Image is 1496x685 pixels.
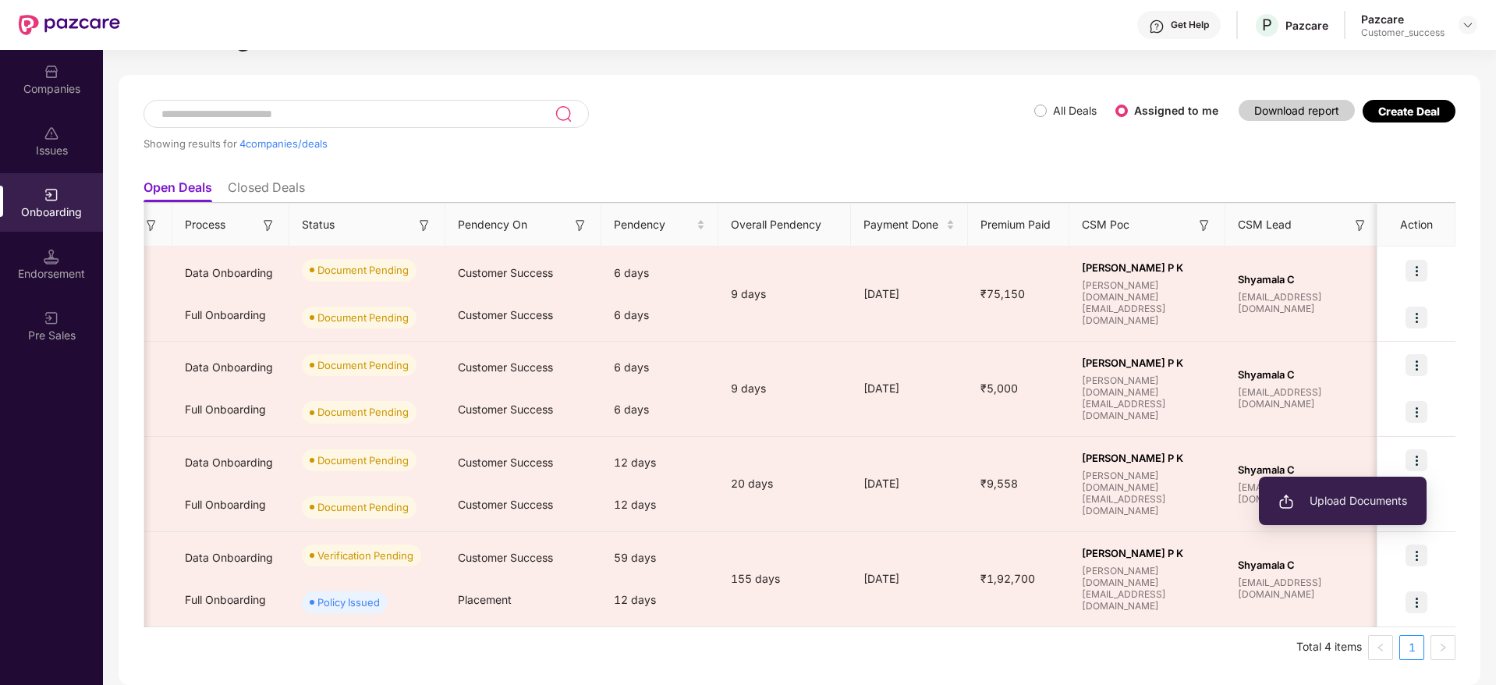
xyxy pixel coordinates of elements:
[968,204,1069,247] th: Premium Paid
[718,380,851,397] div: 9 days
[1368,635,1393,660] li: Previous Page
[1238,463,1369,476] span: Shyamala C
[458,498,553,511] span: Customer Success
[851,570,968,587] div: [DATE]
[1406,260,1427,282] img: icon
[1053,104,1097,117] label: All Deals
[601,537,718,579] div: 59 days
[458,403,553,416] span: Customer Success
[601,442,718,484] div: 12 days
[601,294,718,336] div: 6 days
[601,252,718,294] div: 6 days
[1430,635,1455,660] button: right
[1400,636,1423,659] a: 1
[601,204,718,247] th: Pendency
[1171,19,1209,31] div: Get Help
[1082,470,1213,516] span: [PERSON_NAME][DOMAIN_NAME][EMAIL_ADDRESS][DOMAIN_NAME]
[172,346,289,389] div: Data Onboarding
[1238,577,1369,600] span: [EMAIL_ADDRESS][DOMAIN_NAME]
[1406,545,1427,566] img: icon
[851,475,968,492] div: [DATE]
[44,187,59,203] img: svg+xml;base64,PHN2ZyB3aWR0aD0iMjAiIGhlaWdodD0iMjAiIHZpZXdCb3g9IjAgMCAyMCAyMCIgZmlsbD0ibm9uZSIgeG...
[1238,481,1369,505] span: [EMAIL_ADDRESS][DOMAIN_NAME]
[968,477,1030,490] span: ₹9,558
[601,346,718,389] div: 6 days
[1406,449,1427,471] img: icon
[1406,591,1427,613] img: icon
[1377,204,1455,247] th: Action
[172,537,289,579] div: Data Onboarding
[1082,565,1213,612] span: [PERSON_NAME][DOMAIN_NAME][EMAIL_ADDRESS][DOMAIN_NAME]
[1082,374,1213,421] span: [PERSON_NAME][DOMAIN_NAME][EMAIL_ADDRESS][DOMAIN_NAME]
[1368,635,1393,660] button: left
[1376,643,1385,652] span: left
[968,382,1030,395] span: ₹5,000
[1296,635,1362,660] li: Total 4 items
[1238,368,1369,381] span: Shyamala C
[851,286,968,303] div: [DATE]
[1082,216,1129,233] span: CSM Poc
[458,360,553,374] span: Customer Success
[172,579,289,621] div: Full Onboarding
[1238,273,1369,286] span: Shyamala C
[458,593,512,606] span: Placement
[44,126,59,141] img: svg+xml;base64,PHN2ZyBpZD0iSXNzdWVzX2Rpc2FibGVkIiB4bWxucz0iaHR0cDovL3d3dy53My5vcmcvMjAwMC9zdmciIH...
[172,484,289,526] div: Full Onboarding
[1149,19,1165,34] img: svg+xml;base64,PHN2ZyBpZD0iSGVscC0zMngzMiIgeG1sbnM9Imh0dHA6Ly93d3cudzMub3JnLzIwMDAvc3ZnIiB3aWR0aD...
[1196,218,1212,233] img: svg+xml;base64,PHN2ZyB3aWR0aD0iMTYiIGhlaWdodD0iMTYiIHZpZXdCb3g9IjAgMCAxNiAxNiIgZmlsbD0ibm9uZSIgeG...
[601,579,718,621] div: 12 days
[144,179,212,202] li: Open Deals
[317,499,409,515] div: Document Pending
[458,551,553,564] span: Customer Success
[302,216,335,233] span: Status
[1361,12,1445,27] div: Pazcare
[317,453,409,468] div: Document Pending
[573,218,588,233] img: svg+xml;base64,PHN2ZyB3aWR0aD0iMTYiIGhlaWdodD0iMTYiIHZpZXdCb3g9IjAgMCAxNiAxNiIgZmlsbD0ibm9uZSIgeG...
[863,216,943,233] span: Payment Done
[185,216,225,233] span: Process
[172,294,289,336] div: Full Onboarding
[172,442,289,484] div: Data Onboarding
[1238,291,1369,314] span: [EMAIL_ADDRESS][DOMAIN_NAME]
[601,484,718,526] div: 12 days
[458,308,553,321] span: Customer Success
[239,137,328,150] span: 4 companies/deals
[851,380,968,397] div: [DATE]
[1238,559,1369,571] span: Shyamala C
[555,105,573,123] img: svg+xml;base64,PHN2ZyB3aWR0aD0iMjQiIGhlaWdodD0iMjUiIHZpZXdCb3g9IjAgMCAyNCAyNSIgZmlsbD0ibm9uZSIgeG...
[1285,18,1328,33] div: Pazcare
[1082,357,1213,369] span: [PERSON_NAME] P K
[144,218,159,233] img: svg+xml;base64,PHN2ZyB3aWR0aD0iMTYiIGhlaWdodD0iMTYiIHZpZXdCb3g9IjAgMCAxNiAxNiIgZmlsbD0ibm9uZSIgeG...
[44,64,59,80] img: svg+xml;base64,PHN2ZyBpZD0iQ29tcGFuaWVzIiB4bWxucz0iaHR0cDovL3d3dy53My5vcmcvMjAwMC9zdmciIHdpZHRoPS...
[1462,19,1474,31] img: svg+xml;base64,PHN2ZyBpZD0iRHJvcGRvd24tMzJ4MzIiIHhtbG5zPSJodHRwOi8vd3d3LnczLm9yZy8yMDAwL3N2ZyIgd2...
[1378,105,1440,118] div: Create Deal
[317,262,409,278] div: Document Pending
[458,216,527,233] span: Pendency On
[1361,27,1445,39] div: Customer_success
[144,137,1034,150] div: Showing results for
[718,286,851,303] div: 9 days
[1399,635,1424,660] li: 1
[1082,279,1213,326] span: [PERSON_NAME][DOMAIN_NAME][EMAIL_ADDRESS][DOMAIN_NAME]
[317,594,380,610] div: Policy Issued
[1238,216,1292,233] span: CSM Lead
[44,249,59,264] img: svg+xml;base64,PHN2ZyB3aWR0aD0iMTQuNSIgaGVpZ2h0PSIxNC41IiB2aWV3Qm94PSIwIDAgMTYgMTYiIGZpbGw9Im5vbm...
[458,456,553,469] span: Customer Success
[1406,401,1427,423] img: icon
[614,216,693,233] span: Pendency
[1134,104,1218,117] label: Assigned to me
[1262,16,1272,34] span: P
[228,179,305,202] li: Closed Deals
[44,311,59,326] img: svg+xml;base64,PHN2ZyB3aWR0aD0iMjAiIGhlaWdodD0iMjAiIHZpZXdCb3g9IjAgMCAyMCAyMCIgZmlsbD0ibm9uZSIgeG...
[317,404,409,420] div: Document Pending
[1406,307,1427,328] img: icon
[1238,386,1369,410] span: [EMAIL_ADDRESS][DOMAIN_NAME]
[718,204,851,247] th: Overall Pendency
[261,218,276,233] img: svg+xml;base64,PHN2ZyB3aWR0aD0iMTYiIGhlaWdodD0iMTYiIHZpZXdCb3g9IjAgMCAxNiAxNiIgZmlsbD0ibm9uZSIgeG...
[718,570,851,587] div: 155 days
[317,548,413,563] div: Verification Pending
[172,252,289,294] div: Data Onboarding
[1352,218,1368,233] img: svg+xml;base64,PHN2ZyB3aWR0aD0iMTYiIGhlaWdodD0iMTYiIHZpZXdCb3g9IjAgMCAxNiAxNiIgZmlsbD0ibm9uZSIgeG...
[317,310,409,325] div: Document Pending
[1406,354,1427,376] img: icon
